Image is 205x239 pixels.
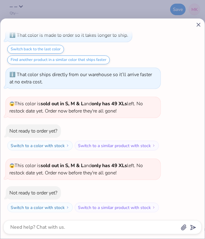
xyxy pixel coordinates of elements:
button: Switch to a similar product with stock [75,203,159,212]
button: Switch to a similar product with stock [75,141,159,150]
div: Not ready to order yet? [9,128,57,134]
img: Switch to a color with stock [66,206,69,209]
img: Switch to a similar product with stock [152,144,156,147]
button: Switch to a color with stock [7,141,73,150]
div: That color ships directly from our warehouse so it’ll arrive faster at no extra cost. [9,71,152,85]
div: Not ready to order yet? [9,190,57,196]
strong: sold out in S, M & L [41,100,84,107]
strong: only has 49 XLs [92,162,127,169]
strong: only has 49 XLs [92,100,127,107]
button: Find another product in a similar color that ships faster [7,56,110,64]
strong: sold out in S, M & L [41,162,84,169]
div: That color is made to order so it takes longer to ship. [17,32,128,39]
img: Switch to a similar product with stock [152,206,156,209]
span: 😱 [9,163,15,169]
span: This color is and left. No restock date yet. Order now before they're all gone! [9,162,143,176]
button: Switch to a color with stock [7,203,73,212]
img: Switch to a color with stock [66,144,69,147]
button: Switch back to the last color [7,45,64,54]
span: 😱 [9,101,15,107]
span: This color is and left. No restock date yet. Order now before they're all gone! [9,100,143,114]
